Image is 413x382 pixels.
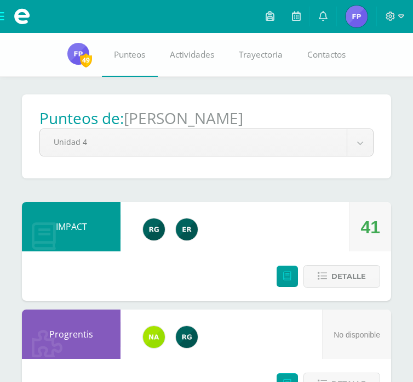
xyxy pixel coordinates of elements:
[22,202,121,251] div: IMPACT
[102,33,158,77] a: Punteos
[80,53,92,67] span: 49
[227,33,295,77] a: Trayectoria
[67,43,89,65] img: 443b81e684e3d26d9113ed309aa31e06.png
[170,49,214,60] span: Actividades
[239,49,283,60] span: Trayectoria
[143,326,165,348] img: 35a337993bdd6a3ef9ef2b9abc5596bd.png
[143,218,165,240] img: 24ef3269677dd7dd963c57b86ff4a022.png
[54,129,333,155] span: Unidad 4
[124,108,243,128] h1: [PERSON_NAME]
[331,266,366,286] span: Detalle
[346,5,368,27] img: 443b81e684e3d26d9113ed309aa31e06.png
[176,218,198,240] img: 43406b00e4edbe00e0fe2658b7eb63de.png
[334,330,380,339] span: No disponible
[295,33,358,77] a: Contactos
[303,265,380,288] button: Detalle
[22,310,121,359] div: Progrentis
[39,108,124,128] h1: Punteos de:
[40,129,373,156] a: Unidad 4
[307,49,346,60] span: Contactos
[360,203,380,252] div: 41
[176,326,198,348] img: 24ef3269677dd7dd963c57b86ff4a022.png
[158,33,227,77] a: Actividades
[114,49,145,60] span: Punteos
